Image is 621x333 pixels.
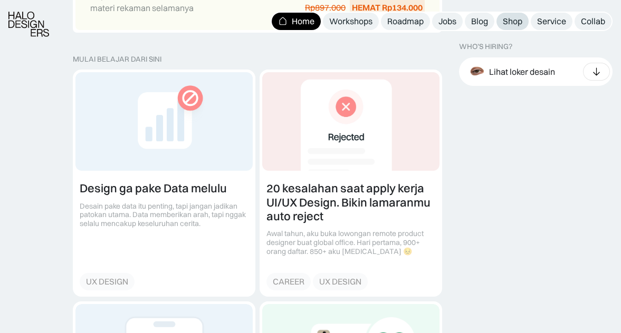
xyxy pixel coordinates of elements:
a: Blog [465,13,494,30]
div: Lihat loker desain [489,66,555,77]
div: WHO’S HIRING? [459,42,512,51]
div: MULAI BELAJAR DARI SINI [73,55,442,64]
a: Collab [575,13,612,30]
a: Service [531,13,572,30]
a: Shop [496,13,529,30]
div: Collab [581,16,605,27]
div: Rp897.000 [305,2,346,13]
a: Roadmap [381,13,430,30]
div: HEMAT Rp134.000 [352,2,423,13]
div: Workshops [329,16,372,27]
div: Shop [503,16,522,27]
div: Home [292,16,314,27]
div: Service [537,16,566,27]
div: Jobs [438,16,456,27]
a: Workshops [323,13,379,30]
div: Roadmap [387,16,424,27]
a: Home [272,13,321,30]
a: Jobs [432,13,463,30]
div: Blog [471,16,488,27]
